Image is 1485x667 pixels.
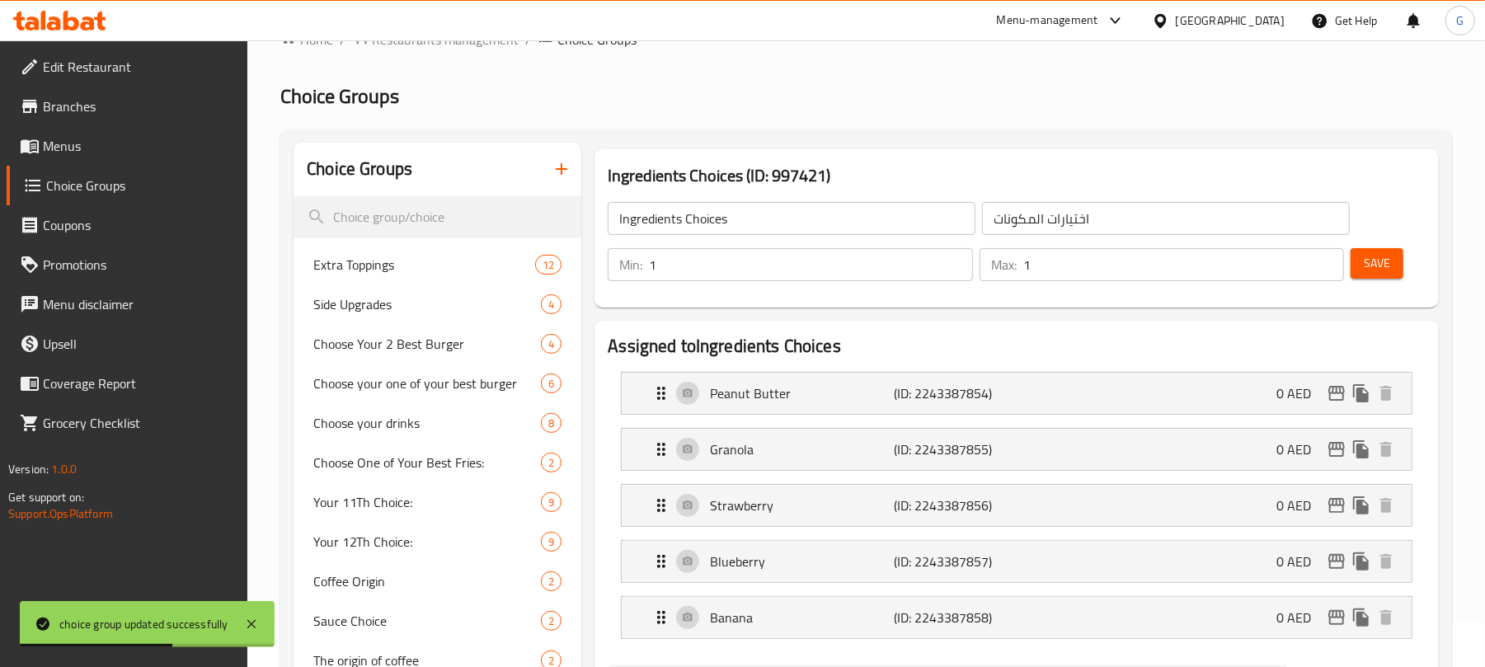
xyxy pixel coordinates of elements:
span: Upsell [43,334,235,354]
div: Choices [541,373,562,393]
button: delete [1374,437,1398,462]
span: Your 12Th Choice: [313,532,541,552]
span: 2 [542,613,561,629]
span: Side Upgrades [313,294,541,314]
p: (ID: 2243387857) [895,552,1017,571]
span: Menu disclaimer [43,294,235,314]
a: Edit Restaurant [7,47,248,87]
span: Your 11Th Choice: [313,492,541,512]
a: Coupons [7,205,248,245]
div: Expand [622,597,1412,638]
span: Choose your drinks [313,413,541,433]
div: Choices [541,413,562,433]
p: (ID: 2243387855) [895,439,1017,459]
a: Choice Groups [7,166,248,205]
button: Save [1351,248,1403,279]
div: Your 12Th Choice:9 [294,522,581,561]
div: Expand [622,485,1412,526]
div: Choose One of Your Best Fries:2 [294,443,581,482]
h3: Ingredients Choices (ID: 997421) [608,162,1426,189]
span: 9 [542,495,561,510]
span: Coupons [43,215,235,235]
input: search [294,196,581,238]
button: edit [1324,493,1349,518]
span: G [1456,12,1464,30]
div: Choose your drinks8 [294,403,581,443]
span: Get support on: [8,486,84,508]
p: (ID: 2243387856) [895,496,1017,515]
li: / [340,30,345,49]
div: Choices [535,255,562,275]
div: Menu-management [997,11,1098,31]
div: Expand [622,541,1412,582]
p: Max: [991,255,1017,275]
span: 9 [542,534,561,550]
a: Grocery Checklist [7,403,248,443]
div: Your 11Th Choice:9 [294,482,581,522]
p: Peanut Butter [710,383,894,403]
div: Extra Toppings12 [294,245,581,284]
a: Support.OpsPlatform [8,503,113,524]
div: Choices [541,334,562,354]
span: 4 [542,336,561,352]
p: 0 AED [1276,496,1324,515]
a: Branches [7,87,248,126]
button: delete [1374,605,1398,630]
div: Choices [541,492,562,512]
li: Expand [608,589,1426,646]
span: 12 [536,257,561,273]
span: 6 [542,376,561,392]
button: edit [1324,381,1349,406]
p: (ID: 2243387854) [895,383,1017,403]
button: duplicate [1349,605,1374,630]
li: Expand [608,533,1426,589]
h2: Assigned to Ingredients Choices [608,334,1426,359]
span: Extra Toppings [313,255,535,275]
span: Menus [43,136,235,156]
button: duplicate [1349,381,1374,406]
span: Version: [8,458,49,480]
a: Restaurants management [352,29,519,50]
h2: Choice Groups [307,157,412,181]
a: Home [280,30,333,49]
li: Expand [608,365,1426,421]
p: 0 AED [1276,608,1324,627]
div: Choices [541,611,562,631]
span: Choice Groups [46,176,235,195]
span: Promotions [43,255,235,275]
p: Banana [710,608,894,627]
span: Choose Your 2 Best Burger [313,334,541,354]
button: delete [1374,381,1398,406]
div: Choices [541,532,562,552]
span: 2 [542,574,561,589]
button: edit [1324,437,1349,462]
div: Choices [541,294,562,314]
p: 0 AED [1276,552,1324,571]
a: Promotions [7,245,248,284]
div: Expand [622,429,1412,470]
span: Save [1364,253,1390,274]
button: edit [1324,605,1349,630]
span: Choice Groups [280,78,399,115]
span: 1.0.0 [51,458,77,480]
div: Choices [541,571,562,591]
button: duplicate [1349,437,1374,462]
li: Expand [608,477,1426,533]
div: [GEOGRAPHIC_DATA] [1176,12,1285,30]
span: Choose your one of your best burger [313,373,541,393]
p: 0 AED [1276,439,1324,459]
span: Sauce Choice [313,611,541,631]
span: Restaurants management [372,30,519,49]
li: / [525,30,531,49]
span: 2 [542,455,561,471]
p: 0 AED [1276,383,1324,403]
p: Blueberry [710,552,894,571]
p: (ID: 2243387858) [895,608,1017,627]
span: Coverage Report [43,373,235,393]
button: delete [1374,493,1398,518]
span: 8 [542,416,561,431]
p: Min: [619,255,642,275]
div: Expand [622,373,1412,414]
a: Coverage Report [7,364,248,403]
div: Sauce Choice2 [294,601,581,641]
